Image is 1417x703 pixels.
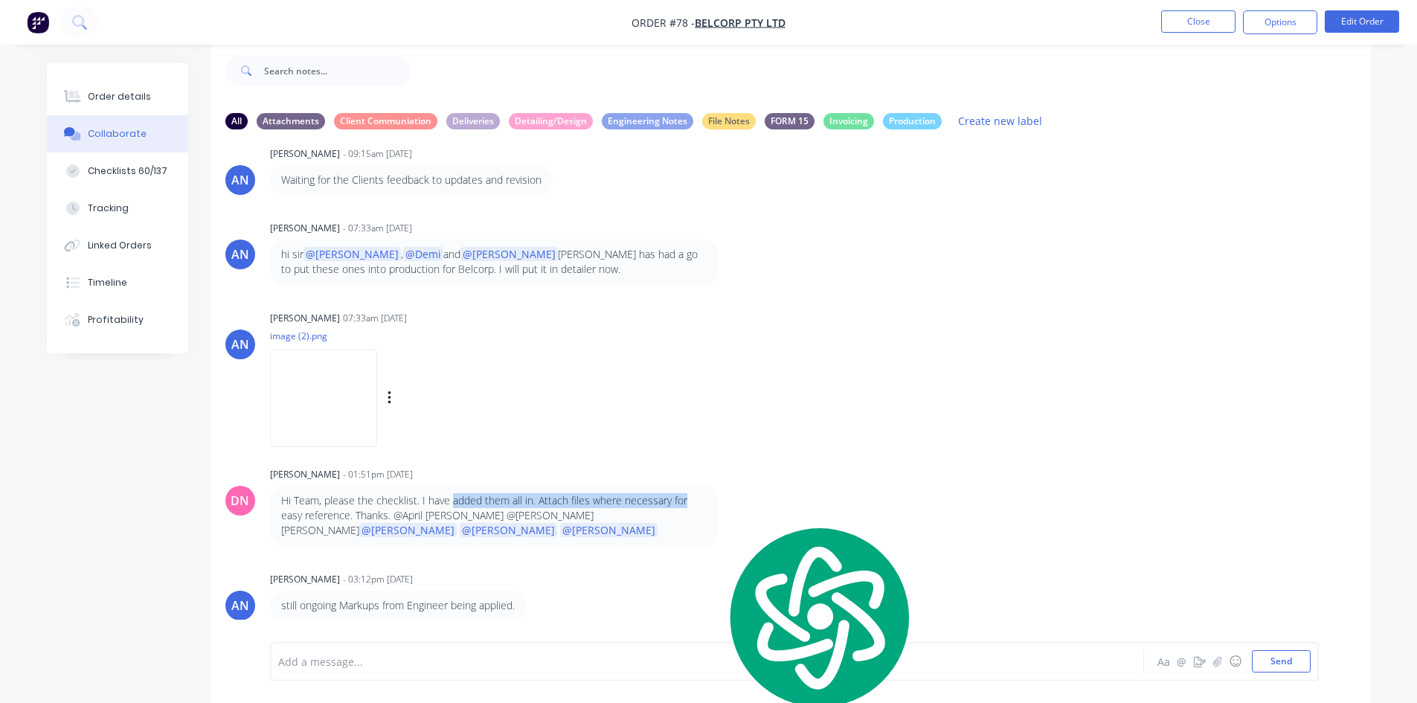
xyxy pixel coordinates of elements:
p: Waiting for the Clients feedback to updates and revision [281,173,542,187]
div: AN [231,597,249,614]
div: [PERSON_NAME] [270,147,340,161]
div: Checklists 60/137 [88,164,167,178]
p: image (2).png [270,330,543,342]
div: - 09:15am [DATE] [343,147,412,161]
span: @Demi [403,247,443,261]
p: Hi Team, please the checklist. I have added them all in. Attach files where necessary for easy re... [281,493,707,539]
div: Tracking [88,202,129,215]
button: Collaborate [47,115,188,153]
div: Client Communiation [334,113,437,129]
div: AN [231,336,249,353]
div: DN [231,492,249,510]
button: Send [1252,650,1311,672]
div: [PERSON_NAME] [270,468,340,481]
div: Timeline [88,276,127,289]
span: @[PERSON_NAME] [460,247,558,261]
input: Search notes... [264,56,411,86]
div: File Notes [702,113,756,129]
div: AN [231,171,249,189]
button: Options [1243,10,1317,34]
span: @[PERSON_NAME] [560,523,658,537]
div: AN [231,245,249,263]
span: @[PERSON_NAME] [359,523,457,537]
button: Close [1161,10,1236,33]
div: 07:33am [DATE] [343,312,407,325]
button: @ [1173,652,1191,670]
div: Engineering Notes [602,113,693,129]
div: - 07:33am [DATE] [343,222,412,235]
span: @[PERSON_NAME] [303,247,401,261]
button: Edit Order [1325,10,1399,33]
div: [PERSON_NAME] [270,312,340,325]
div: Profitability [88,313,144,327]
button: Profitability [47,301,188,338]
div: Order details [88,90,151,103]
img: Factory [27,11,49,33]
div: [PERSON_NAME] [270,222,340,235]
button: Linked Orders [47,227,188,264]
div: Detailing/Design [509,113,593,129]
div: Invoicing [823,113,874,129]
button: Create new label [951,111,1050,131]
button: Tracking [47,190,188,227]
div: [PERSON_NAME] [270,573,340,586]
div: Attachments [257,113,325,129]
div: - 01:51pm [DATE] [343,468,413,481]
div: All [225,113,248,129]
span: Order #78 - [632,16,695,30]
button: Aa [1155,652,1173,670]
button: Checklists 60/137 [47,153,188,190]
div: Deliveries [446,113,500,129]
button: ☺ [1227,652,1244,670]
p: hi sir , and [PERSON_NAME] has had a go to put these ones into production for Belcorp. I will put... [281,247,707,277]
span: @[PERSON_NAME] [460,523,557,537]
div: Linked Orders [88,239,152,252]
div: - 03:12pm [DATE] [343,573,413,586]
button: Timeline [47,264,188,301]
div: FORM 15 [765,113,814,129]
a: BelCorp Pty Ltd [695,16,785,30]
div: Production [883,113,942,129]
div: Collaborate [88,127,147,141]
button: Order details [47,78,188,115]
p: still ongoing Markups from Engineer being applied. [281,598,515,613]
